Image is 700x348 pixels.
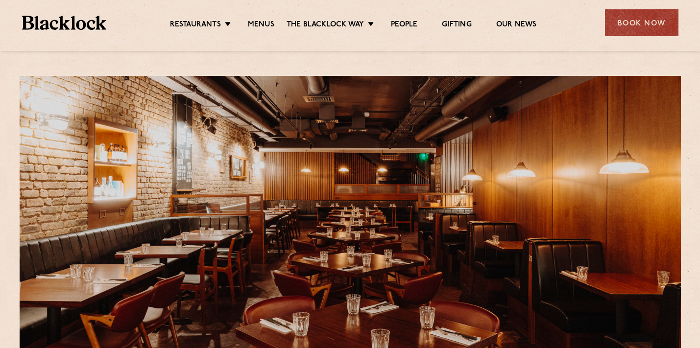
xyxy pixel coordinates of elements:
a: The Blacklock Way [287,20,364,31]
a: People [391,20,417,31]
a: Gifting [442,20,471,31]
div: Book Now [605,9,678,36]
a: Restaurants [170,20,221,31]
a: Our News [496,20,537,31]
a: Menus [248,20,274,31]
img: BL_Textured_Logo-footer-cropped.svg [22,16,107,30]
